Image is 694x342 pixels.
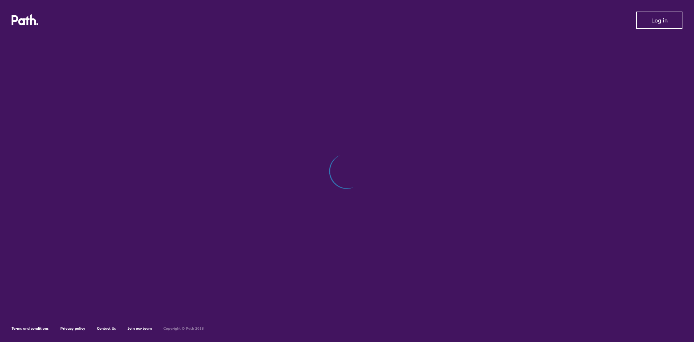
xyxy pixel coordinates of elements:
[651,17,668,24] span: Log in
[128,326,152,331] a: Join our team
[163,326,204,331] h6: Copyright © Path 2018
[60,326,85,331] a: Privacy policy
[97,326,116,331] a: Contact Us
[636,12,682,29] button: Log in
[12,326,49,331] a: Terms and conditions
